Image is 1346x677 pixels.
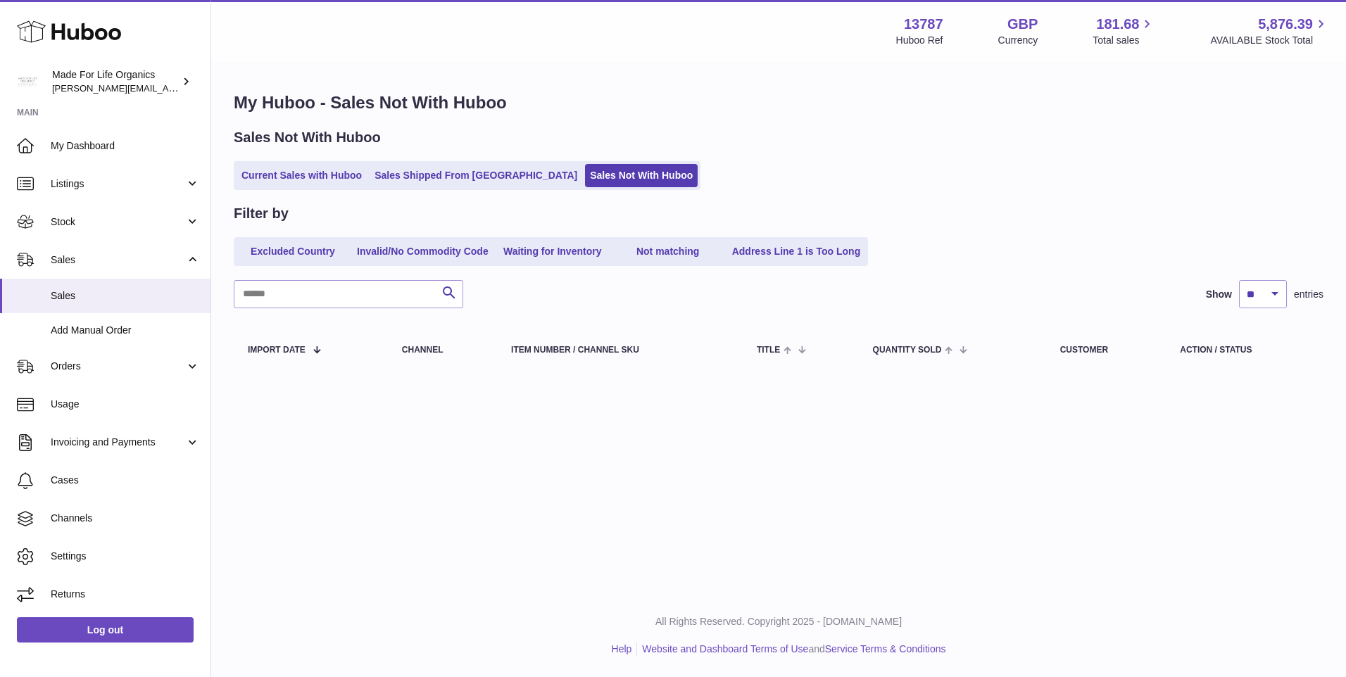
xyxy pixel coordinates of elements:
a: Address Line 1 is Too Long [727,240,866,263]
a: Sales Shipped From [GEOGRAPHIC_DATA] [370,164,582,187]
span: AVAILABLE Stock Total [1210,34,1329,47]
span: Quantity Sold [873,346,942,355]
span: [PERSON_NAME][EMAIL_ADDRESS][PERSON_NAME][DOMAIN_NAME] [52,82,358,94]
span: Sales [51,253,185,267]
a: Invalid/No Commodity Code [352,240,493,263]
div: Huboo Ref [896,34,943,47]
div: Action / Status [1180,346,1309,355]
span: 181.68 [1096,15,1139,34]
span: Add Manual Order [51,324,200,337]
span: 5,876.39 [1258,15,1313,34]
span: entries [1294,288,1323,301]
strong: GBP [1007,15,1038,34]
div: Currency [998,34,1038,47]
h2: Sales Not With Huboo [234,128,381,147]
h2: Filter by [234,204,289,223]
a: 181.68 Total sales [1093,15,1155,47]
span: Total sales [1093,34,1155,47]
h1: My Huboo - Sales Not With Huboo [234,91,1323,114]
a: Current Sales with Huboo [237,164,367,187]
div: Channel [402,346,483,355]
div: Customer [1060,346,1152,355]
a: Waiting for Inventory [496,240,609,263]
a: Website and Dashboard Terms of Use [642,643,808,654]
strong: 13787 [904,15,943,34]
span: Title [757,346,780,355]
a: Log out [17,617,194,643]
span: Listings [51,177,185,191]
div: Made For Life Organics [52,68,179,95]
span: My Dashboard [51,139,200,153]
span: Stock [51,215,185,229]
span: Orders [51,360,185,373]
span: Import date [248,346,306,355]
label: Show [1206,288,1232,301]
span: Usage [51,398,200,411]
p: All Rights Reserved. Copyright 2025 - [DOMAIN_NAME] [222,615,1335,628]
span: Invoicing and Payments [51,436,185,449]
img: geoff.winwood@madeforlifeorganics.com [17,71,38,92]
span: Settings [51,550,200,563]
a: Help [612,643,632,654]
span: Returns [51,588,200,601]
a: Not matching [612,240,724,263]
span: Channels [51,512,200,525]
a: Sales Not With Huboo [585,164,698,187]
li: and [637,643,945,656]
span: Cases [51,474,200,487]
span: Sales [51,289,200,303]
a: Service Terms & Conditions [825,643,946,654]
a: 5,876.39 AVAILABLE Stock Total [1210,15,1329,47]
div: Item Number / Channel SKU [511,346,729,355]
a: Excluded Country [237,240,349,263]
